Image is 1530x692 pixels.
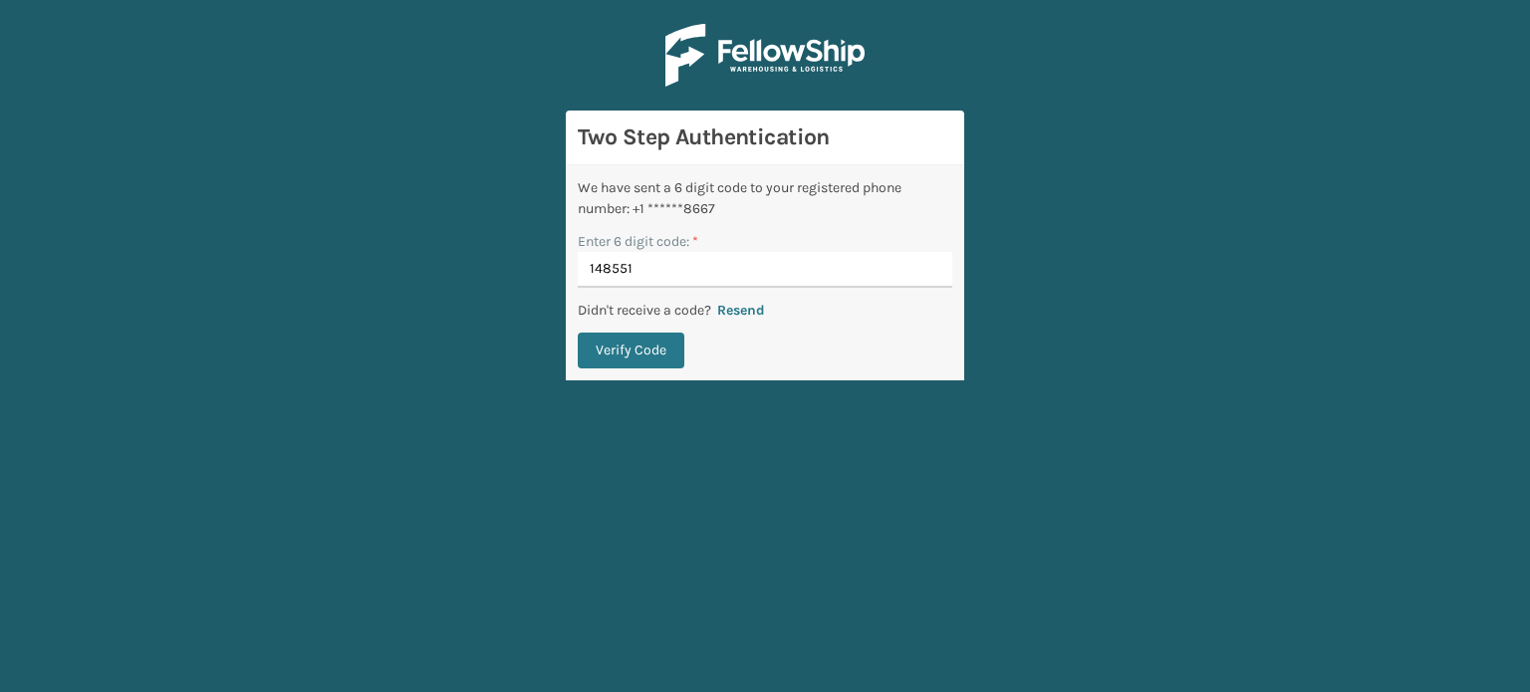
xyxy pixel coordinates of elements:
[578,333,684,368] button: Verify Code
[578,177,952,219] div: We have sent a 6 digit code to your registered phone number: +1 ******8667
[665,24,865,87] img: Logo
[578,231,698,252] label: Enter 6 digit code:
[578,122,952,152] h3: Two Step Authentication
[711,302,771,320] button: Resend
[578,300,711,321] p: Didn't receive a code?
